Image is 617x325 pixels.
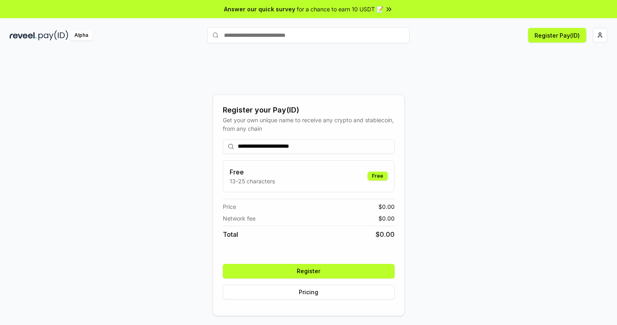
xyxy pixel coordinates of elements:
[223,116,395,133] div: Get your own unique name to receive any crypto and stablecoin, from any chain
[528,28,586,42] button: Register Pay(ID)
[70,30,93,40] div: Alpha
[223,214,256,223] span: Network fee
[378,214,395,223] span: $ 0.00
[297,5,383,13] span: for a chance to earn 10 USDT 📝
[368,172,388,181] div: Free
[230,167,275,177] h3: Free
[376,229,395,239] span: $ 0.00
[230,177,275,185] p: 13-25 characters
[38,30,68,40] img: pay_id
[378,202,395,211] span: $ 0.00
[223,264,395,278] button: Register
[223,202,236,211] span: Price
[223,285,395,300] button: Pricing
[223,104,395,116] div: Register your Pay(ID)
[223,229,238,239] span: Total
[10,30,37,40] img: reveel_dark
[224,5,295,13] span: Answer our quick survey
